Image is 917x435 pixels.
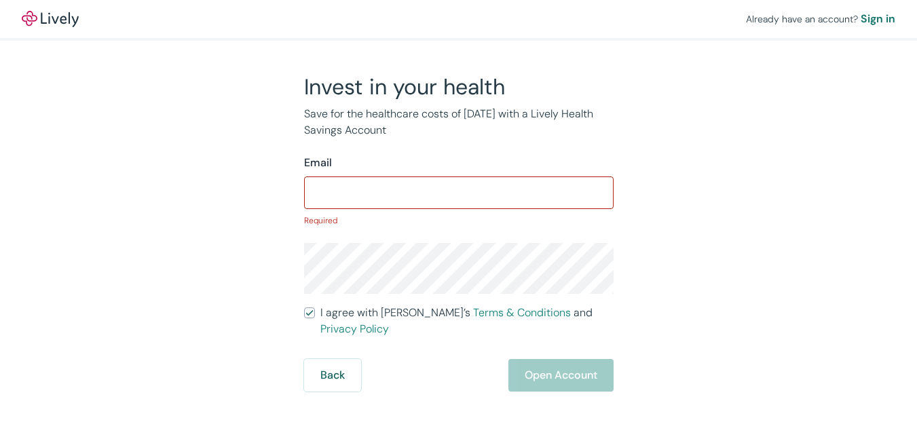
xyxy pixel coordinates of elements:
[22,11,79,27] img: Lively
[304,155,332,171] label: Email
[304,73,614,100] h2: Invest in your health
[861,11,895,27] a: Sign in
[304,359,361,392] button: Back
[473,305,571,320] a: Terms & Conditions
[320,322,389,336] a: Privacy Policy
[304,214,614,227] p: Required
[746,11,895,27] div: Already have an account?
[320,305,614,337] span: I agree with [PERSON_NAME]’s and
[304,106,614,138] p: Save for the healthcare costs of [DATE] with a Lively Health Savings Account
[22,11,79,27] a: LivelyLively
